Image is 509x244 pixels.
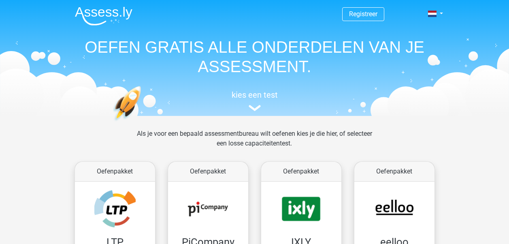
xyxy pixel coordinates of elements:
[249,105,261,111] img: assessment
[130,129,379,158] div: Als je voor een bepaald assessmentbureau wilt oefenen kies je die hier, of selecteer een losse ca...
[68,37,441,76] h1: OEFEN GRATIS ALLE ONDERDELEN VAN JE ASSESSMENT.
[349,10,377,18] a: Registreer
[68,90,441,111] a: kies een test
[68,90,441,100] h5: kies een test
[75,6,132,26] img: Assessly
[113,86,173,159] img: oefenen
